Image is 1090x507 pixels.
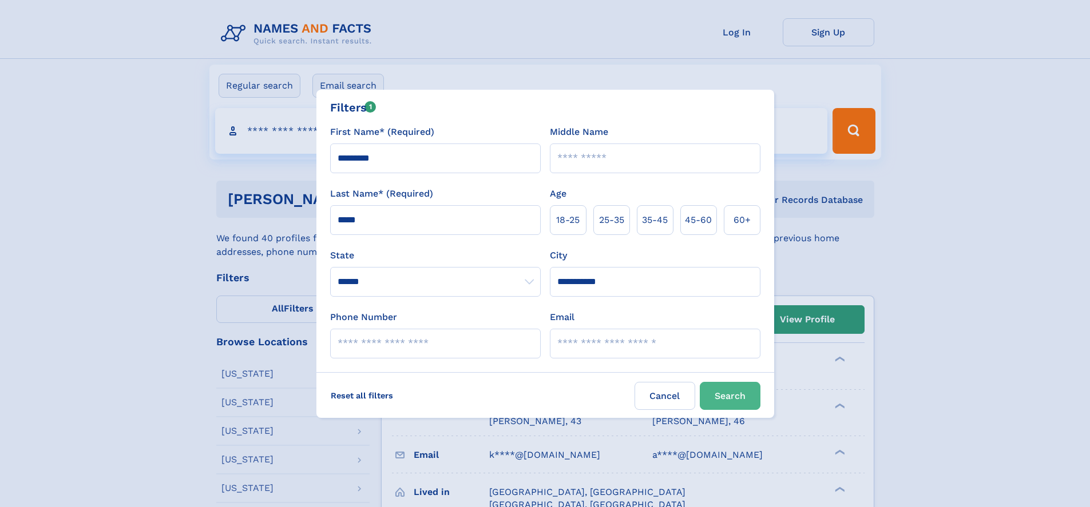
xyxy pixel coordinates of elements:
[330,310,397,324] label: Phone Number
[330,125,434,139] label: First Name* (Required)
[550,187,566,201] label: Age
[550,125,608,139] label: Middle Name
[550,249,567,262] label: City
[685,213,712,227] span: 45‑60
[323,382,401,409] label: Reset all filters
[330,99,376,116] div: Filters
[599,213,624,227] span: 25‑35
[550,310,574,324] label: Email
[330,187,433,201] label: Last Name* (Required)
[734,213,751,227] span: 60+
[635,382,695,410] label: Cancel
[330,249,541,262] label: State
[642,213,668,227] span: 35‑45
[556,213,580,227] span: 18‑25
[700,382,760,410] button: Search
